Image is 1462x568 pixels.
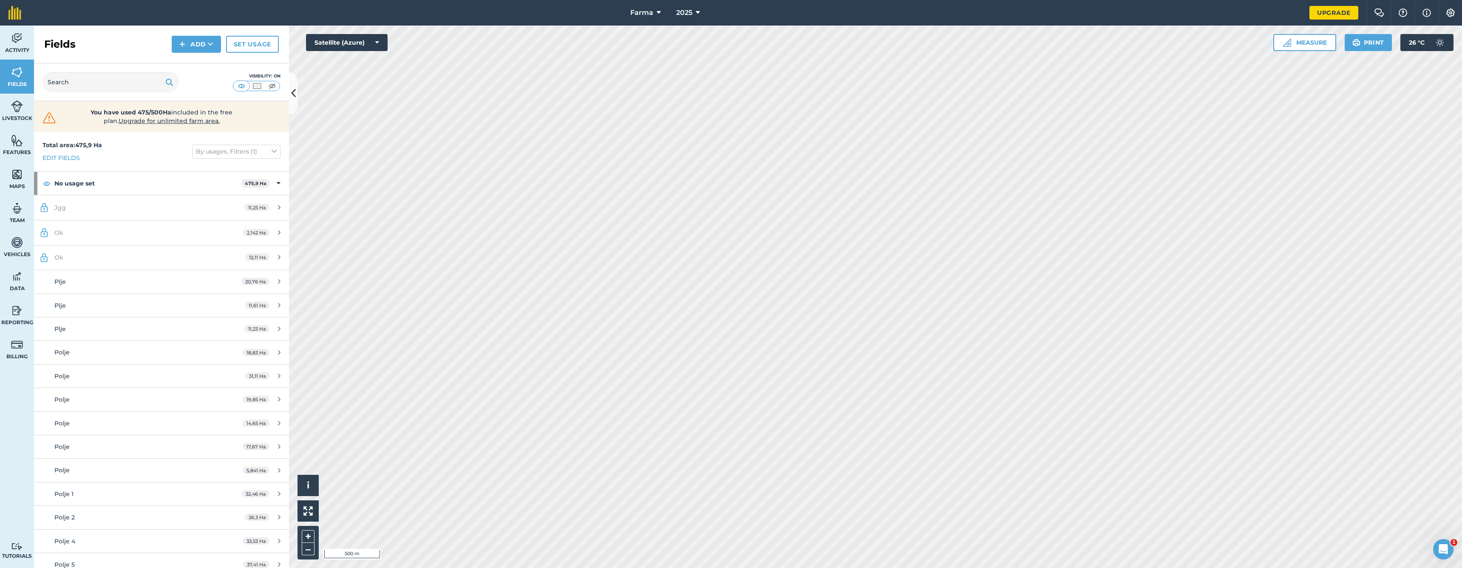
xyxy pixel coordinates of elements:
span: 26 ° C [1409,34,1425,51]
button: Satellite (Azure) [306,34,388,51]
a: Polje14,65 Ha [34,412,289,435]
input: Search [42,72,178,92]
img: svg+xml;base64,PHN2ZyB4bWxucz0iaHR0cDovL3d3dy53My5vcmcvMjAwMC9zdmciIHdpZHRoPSI1MCIgaGVpZ2h0PSI0MC... [267,82,278,90]
span: 37,41 Ha [243,561,269,568]
span: 26,3 Ha [245,514,269,521]
img: svg+xml;base64,PD94bWwgdmVyc2lvbj0iMS4wIiBlbmNvZGluZz0idXRmLTgiPz4KPCEtLSBHZW5lcmF0b3I6IEFkb2JlIE... [11,202,23,215]
img: A question mark icon [1398,9,1408,17]
a: Ok2,142 Ha [34,220,289,245]
span: Polje 1 [54,490,74,498]
span: 5,841 Ha [243,467,269,474]
a: Ok12,11 Ha [34,245,289,270]
iframe: Intercom live chat [1433,539,1453,559]
span: Jgg [54,204,66,211]
img: svg+xml;base64,PHN2ZyB4bWxucz0iaHR0cDovL3d3dy53My5vcmcvMjAwMC9zdmciIHdpZHRoPSIxOSIgaGVpZ2h0PSIyNC... [1352,37,1360,48]
a: Polje 433,53 Ha [34,530,289,553]
a: You have used 475/500Haincluded in the free plan.Upgrade for unlimited farm area. [41,108,282,125]
button: + [302,530,314,543]
a: Set usage [226,36,279,53]
img: svg+xml;base64,PD94bWwgdmVyc2lvbj0iMS4wIiBlbmNvZGluZz0idXRmLTgiPz4KPCEtLSBHZW5lcmF0b3I6IEFkb2JlIE... [11,100,23,113]
button: Measure [1273,34,1336,51]
a: Plje11,61 Ha [34,294,289,317]
span: Polje [54,396,70,403]
img: svg+xml;base64,PHN2ZyB4bWxucz0iaHR0cDovL3d3dy53My5vcmcvMjAwMC9zdmciIHdpZHRoPSI1MCIgaGVpZ2h0PSI0MC... [236,82,247,90]
a: Polje5,841 Ha [34,459,289,482]
span: 2025 [676,8,692,18]
span: i [307,480,309,491]
span: 11,25 Ha [244,204,269,211]
a: Polje31,11 Ha [34,365,289,388]
span: Polje [54,372,70,380]
img: svg+xml;base64,PHN2ZyB4bWxucz0iaHR0cDovL3d3dy53My5vcmcvMjAwMC9zdmciIHdpZHRoPSIxOSIgaGVpZ2h0PSIyNC... [165,77,173,87]
img: svg+xml;base64,PHN2ZyB4bWxucz0iaHR0cDovL3d3dy53My5vcmcvMjAwMC9zdmciIHdpZHRoPSI1NiIgaGVpZ2h0PSI2MC... [11,168,23,181]
a: Polje 132,46 Ha [34,482,289,505]
img: svg+xml;base64,PHN2ZyB4bWxucz0iaHR0cDovL3d3dy53My5vcmcvMjAwMC9zdmciIHdpZHRoPSIzMiIgaGVpZ2h0PSIzMC... [41,111,58,124]
img: Ruler icon [1283,38,1291,47]
span: 20,76 Ha [241,278,269,285]
a: Polje18,83 Ha [34,341,289,364]
span: Polje [54,466,70,474]
img: svg+xml;base64,PD94bWwgdmVyc2lvbj0iMS4wIiBlbmNvZGluZz0idXRmLTgiPz4KPCEtLSBHZW5lcmF0b3I6IEFkb2JlIE... [11,338,23,351]
span: Plje [54,302,66,309]
span: 11,23 Ha [244,325,269,332]
img: svg+xml;base64,PD94bWwgdmVyc2lvbj0iMS4wIiBlbmNvZGluZz0idXRmLTgiPz4KPCEtLSBHZW5lcmF0b3I6IEFkb2JlIE... [11,270,23,283]
span: Polje [54,420,70,427]
a: Polje 226,3 Ha [34,506,289,529]
span: included in the free plan . [71,108,252,125]
img: svg+xml;base64,PD94bWwgdmVyc2lvbj0iMS4wIiBlbmNvZGluZz0idXRmLTgiPz4KPCEtLSBHZW5lcmF0b3I6IEFkb2JlIE... [11,304,23,317]
img: svg+xml;base64,PHN2ZyB4bWxucz0iaHR0cDovL3d3dy53My5vcmcvMjAwMC9zdmciIHdpZHRoPSI1NiIgaGVpZ2h0PSI2MC... [11,66,23,79]
a: Polje19,85 Ha [34,388,289,411]
span: Plje [54,278,66,285]
img: fieldmargin Logo [8,6,21,20]
img: svg+xml;base64,PD94bWwgdmVyc2lvbj0iMS4wIiBlbmNvZGluZz0idXRmLTgiPz4KPCEtLSBHZW5lcmF0b3I6IEFkb2JlIE... [11,236,23,249]
span: Plje [54,325,66,333]
img: svg+xml;base64,PHN2ZyB4bWxucz0iaHR0cDovL3d3dy53My5vcmcvMjAwMC9zdmciIHdpZHRoPSIxOCIgaGVpZ2h0PSIyNC... [43,178,51,188]
img: svg+xml;base64,PD94bWwgdmVyc2lvbj0iMS4wIiBlbmNvZGluZz0idXRmLTgiPz4KPCEtLSBHZW5lcmF0b3I6IEFkb2JlIE... [1431,34,1448,51]
div: Visibility: On [233,73,280,80]
span: 32,46 Ha [242,490,269,497]
a: Plje20,76 Ha [34,270,289,293]
button: Print [1345,34,1392,51]
button: i [297,475,319,496]
span: Polje [54,443,70,451]
img: svg+xml;base64,PHN2ZyB4bWxucz0iaHR0cDovL3d3dy53My5vcmcvMjAwMC9zdmciIHdpZHRoPSIxNCIgaGVpZ2h0PSIyNC... [179,39,185,49]
strong: Total area : 475,9 Ha [42,141,102,149]
span: 2,142 Ha [243,229,269,236]
span: Upgrade for unlimited farm area. [119,117,220,125]
img: A cog icon [1445,9,1456,17]
a: Edit fields [42,153,80,163]
img: svg+xml;base64,PHN2ZyB4bWxucz0iaHR0cDovL3d3dy53My5vcmcvMjAwMC9zdmciIHdpZHRoPSIxNyIgaGVpZ2h0PSIxNy... [1422,8,1431,18]
button: 26 °C [1400,34,1453,51]
img: svg+xml;base64,PD94bWwgdmVyc2lvbj0iMS4wIiBlbmNvZGluZz0idXRmLTgiPz4KPCEtLSBHZW5lcmF0b3I6IEFkb2JlIE... [11,542,23,551]
img: svg+xml;base64,PHN2ZyB4bWxucz0iaHR0cDovL3d3dy53My5vcmcvMjAwMC9zdmciIHdpZHRoPSI1MCIgaGVpZ2h0PSI0MC... [252,82,262,90]
button: Add [172,36,221,53]
span: Polje [54,348,70,356]
span: 14,65 Ha [243,420,269,427]
div: No usage set475,9 Ha [34,172,289,195]
h2: Fields [44,37,76,51]
a: Polje17,67 Ha [34,435,289,458]
strong: No usage set [54,172,241,195]
a: Jgg11,25 Ha [34,195,289,220]
img: Four arrows, one pointing top left, one top right, one bottom right and the last bottom left [303,506,313,516]
span: 17,67 Ha [243,443,269,450]
a: Plje11,23 Ha [34,317,289,340]
span: 19,85 Ha [243,396,269,403]
span: Polje 2 [54,514,75,521]
span: 31,11 Ha [245,372,269,380]
span: 11,61 Ha [245,302,269,309]
img: svg+xml;base64,PD94bWwgdmVyc2lvbj0iMS4wIiBlbmNvZGluZz0idXRmLTgiPz4KPCEtLSBHZW5lcmF0b3I6IEFkb2JlIE... [11,32,23,45]
span: Farma [630,8,653,18]
span: Ok [54,254,63,261]
strong: 475,9 Ha [245,180,266,186]
img: Two speech bubbles overlapping with the left bubble in the forefront [1374,9,1384,17]
span: Polje 4 [54,537,75,545]
span: Ok [54,229,63,237]
span: 33,53 Ha [243,537,269,545]
button: By usages, Filters (1) [192,145,280,158]
span: 18,83 Ha [243,349,269,356]
a: Upgrade [1309,6,1358,20]
img: svg+xml;base64,PHN2ZyB4bWxucz0iaHR0cDovL3d3dy53My5vcmcvMjAwMC9zdmciIHdpZHRoPSI1NiIgaGVpZ2h0PSI2MC... [11,134,23,147]
button: – [302,543,314,555]
span: 1 [1451,539,1457,546]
